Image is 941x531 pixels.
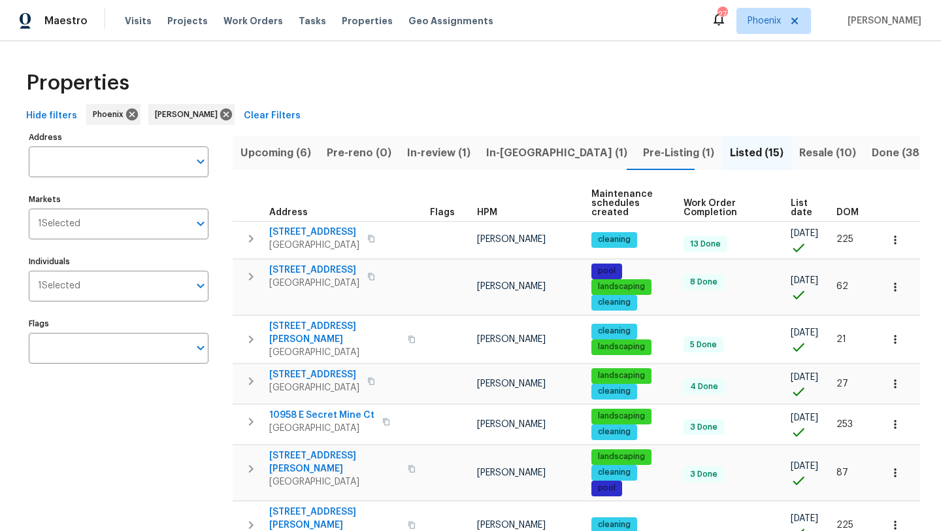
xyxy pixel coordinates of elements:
span: [DATE] [791,229,818,238]
span: HPM [477,208,497,217]
span: Listed (15) [730,144,784,162]
span: 1 Selected [38,218,80,230]
span: Resale (10) [799,144,856,162]
span: [PERSON_NAME] [477,420,546,429]
span: 8 Done [685,277,723,288]
span: [PERSON_NAME] [477,335,546,344]
span: [STREET_ADDRESS] [269,368,359,381]
span: 21 [836,335,846,344]
span: [STREET_ADDRESS][PERSON_NAME] [269,449,400,475]
span: [STREET_ADDRESS] [269,226,359,239]
span: [DATE] [791,462,818,471]
span: Phoenix [93,108,129,121]
span: landscaping [593,341,650,352]
button: Open [191,152,210,171]
span: Done (385) [872,144,930,162]
span: landscaping [593,370,650,381]
button: Open [191,277,210,295]
span: Pre-Listing (1) [643,144,714,162]
span: Geo Assignments [408,14,493,27]
span: Maintenance schedules created [591,190,661,217]
span: 253 [836,420,853,429]
span: In-[GEOGRAPHIC_DATA] (1) [486,144,627,162]
span: [STREET_ADDRESS][PERSON_NAME] [269,320,400,346]
div: Phoenix [86,104,140,125]
span: cleaning [593,426,636,437]
label: Flags [29,320,208,328]
span: cleaning [593,297,636,308]
span: Visits [125,14,152,27]
span: Hide filters [26,108,77,124]
button: Clear Filters [239,104,306,128]
span: [GEOGRAPHIC_DATA] [269,381,359,394]
span: Projects [167,14,208,27]
span: [GEOGRAPHIC_DATA] [269,422,374,435]
span: [DATE] [791,514,818,523]
button: Open [191,339,210,357]
span: pool [593,265,621,277]
span: Work Orders [223,14,283,27]
span: [PERSON_NAME] [477,235,546,244]
span: In-review (1) [407,144,470,162]
span: Work Order Completion [684,199,768,217]
span: cleaning [593,234,636,245]
span: 10958 E Secret Mine Ct [269,409,374,422]
span: pool [593,483,621,494]
span: List date [791,199,814,217]
span: 87 [836,468,848,477]
span: Flags [430,208,455,217]
span: Upcoming (6) [240,144,311,162]
button: Open [191,214,210,233]
span: landscaping [593,411,650,422]
label: Individuals [29,258,208,265]
div: 27 [718,8,727,21]
span: [DATE] [791,328,818,337]
span: 5 Done [685,339,722,351]
span: cleaning [593,326,636,337]
div: [PERSON_NAME] [148,104,235,125]
span: Address [269,208,308,217]
span: [GEOGRAPHIC_DATA] [269,239,359,252]
span: [GEOGRAPHIC_DATA] [269,475,400,488]
span: [DATE] [791,373,818,382]
span: [PERSON_NAME] [477,282,546,291]
span: 62 [836,282,848,291]
span: landscaping [593,451,650,462]
span: 4 Done [685,381,723,392]
span: cleaning [593,386,636,397]
span: 225 [836,235,853,244]
span: 13 Done [685,239,726,250]
span: Clear Filters [244,108,301,124]
span: cleaning [593,519,636,530]
span: cleaning [593,467,636,478]
label: Markets [29,196,208,203]
span: landscaping [593,281,650,292]
span: 27 [836,379,848,388]
span: 225 [836,521,853,530]
span: [GEOGRAPHIC_DATA] [269,346,400,359]
span: [DATE] [791,413,818,422]
span: Pre-reno (0) [327,144,391,162]
button: Hide filters [21,104,82,128]
span: [PERSON_NAME] [842,14,921,27]
span: [PERSON_NAME] [477,379,546,388]
span: DOM [836,208,859,217]
span: 3 Done [685,469,723,480]
span: Maestro [44,14,88,27]
span: [GEOGRAPHIC_DATA] [269,277,359,290]
span: Tasks [299,16,326,26]
span: [PERSON_NAME] [155,108,223,121]
span: [DATE] [791,276,818,285]
span: [STREET_ADDRESS] [269,264,359,277]
span: [PERSON_NAME] [477,468,546,477]
label: Address [29,133,208,141]
span: 3 Done [685,422,723,433]
span: [PERSON_NAME] [477,521,546,530]
span: 1 Selected [38,281,80,292]
span: Properties [26,77,129,90]
span: Properties [342,14,393,27]
span: Phoenix [748,14,781,27]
